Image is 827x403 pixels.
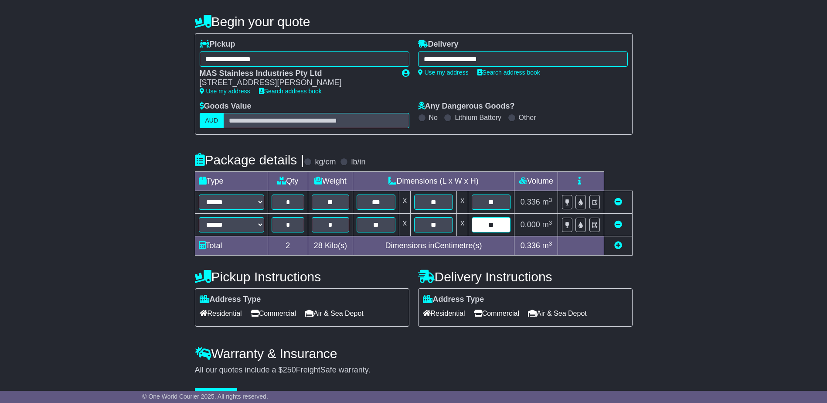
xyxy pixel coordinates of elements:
[200,307,242,320] span: Residential
[195,346,633,361] h4: Warranty & Insurance
[549,197,552,203] sup: 3
[474,307,519,320] span: Commercial
[477,69,540,76] a: Search address book
[195,14,633,29] h4: Begin your quote
[283,365,296,374] span: 250
[200,78,393,88] div: [STREET_ADDRESS][PERSON_NAME]
[200,113,224,128] label: AUD
[268,172,308,191] td: Qty
[305,307,364,320] span: Air & Sea Depot
[418,40,459,49] label: Delivery
[315,157,336,167] label: kg/cm
[514,172,558,191] td: Volume
[519,113,536,122] label: Other
[142,393,268,400] span: © One World Courier 2025. All rights reserved.
[549,240,552,247] sup: 3
[259,88,322,95] a: Search address book
[195,172,268,191] td: Type
[521,241,540,250] span: 0.336
[251,307,296,320] span: Commercial
[457,191,468,214] td: x
[423,307,465,320] span: Residential
[423,295,484,304] label: Address Type
[614,198,622,206] a: Remove this item
[528,307,587,320] span: Air & Sea Depot
[549,219,552,226] sup: 3
[542,241,552,250] span: m
[308,172,353,191] td: Weight
[200,295,261,304] label: Address Type
[195,236,268,256] td: Total
[200,40,235,49] label: Pickup
[195,153,304,167] h4: Package details |
[418,270,633,284] h4: Delivery Instructions
[521,198,540,206] span: 0.336
[521,220,540,229] span: 0.000
[353,236,514,256] td: Dimensions in Centimetre(s)
[542,220,552,229] span: m
[429,113,438,122] label: No
[399,214,410,236] td: x
[614,220,622,229] a: Remove this item
[195,365,633,375] div: All our quotes include a $ FreightSafe warranty.
[200,88,250,95] a: Use my address
[314,241,323,250] span: 28
[399,191,410,214] td: x
[200,102,252,111] label: Goods Value
[353,172,514,191] td: Dimensions (L x W x H)
[308,236,353,256] td: Kilo(s)
[457,214,468,236] td: x
[614,241,622,250] a: Add new item
[268,236,308,256] td: 2
[542,198,552,206] span: m
[200,69,393,79] div: MAS Stainless Industries Pty Ltd
[351,157,365,167] label: lb/in
[418,102,515,111] label: Any Dangerous Goods?
[455,113,501,122] label: Lithium Battery
[195,388,238,403] button: Get Quotes
[195,270,409,284] h4: Pickup Instructions
[418,69,469,76] a: Use my address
